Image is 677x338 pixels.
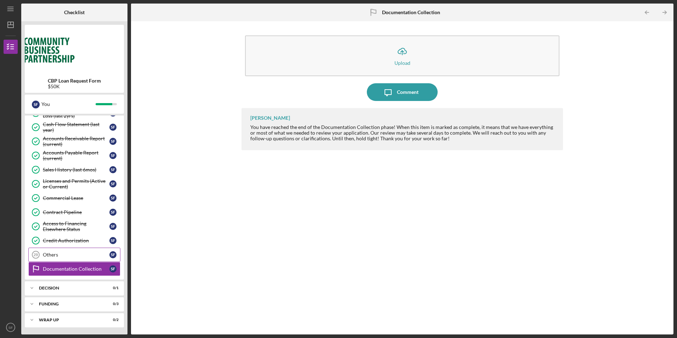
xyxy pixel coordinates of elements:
div: 0 / 1 [106,286,119,290]
div: S F [109,209,116,216]
a: Access to Financing Elsewhere StatusSF [28,219,120,233]
button: SF [4,320,18,334]
a: Sales History (last 6mos)SF [28,163,120,177]
div: S F [109,223,116,230]
div: Others [43,252,109,258]
a: Commercial LeaseSF [28,191,120,205]
b: CBP Loan Request Form [48,78,101,84]
div: 0 / 3 [106,302,119,306]
div: Access to Financing Elsewhere Status [43,221,109,232]
div: Upload [394,60,410,66]
div: S F [32,101,40,108]
div: Commercial Lease [43,195,109,201]
div: You [41,98,96,110]
div: Decision [39,286,101,290]
div: Documentation Collection [43,266,109,272]
button: Comment [367,83,438,101]
div: Licenses and Permits (Active or Current) [43,178,109,190]
a: Credit AuthorizationSF [28,233,120,248]
tspan: 29 [34,253,38,257]
div: S F [109,251,116,258]
div: Contract Pipeline [43,209,109,215]
div: S F [109,152,116,159]
a: Cash Flow Statement (last year)SF [28,120,120,134]
div: Wrap up [39,318,101,322]
div: Credit Authorization [43,238,109,243]
a: Documentation CollectionSF [28,262,120,276]
div: $50K [48,84,101,89]
b: Documentation Collection [382,10,440,15]
div: Accounts Payable Report (current) [43,150,109,161]
div: Funding [39,302,101,306]
div: Sales History (last 6mos) [43,167,109,173]
a: Accounts Payable Report (current)SF [28,148,120,163]
a: Licenses and Permits (Active or Current)SF [28,177,120,191]
a: Contract PipelineSF [28,205,120,219]
div: You have reached the end of the Documentation Collection phase! When this item is marked as compl... [250,124,556,141]
div: S F [109,237,116,244]
div: S F [109,265,116,272]
div: Accounts Receivable Report (current) [43,136,109,147]
div: S F [109,138,116,145]
div: [PERSON_NAME] [250,115,290,121]
img: Product logo [25,28,124,71]
text: SF [8,326,13,329]
div: S F [109,180,116,187]
div: S F [109,166,116,173]
a: 29OthersSF [28,248,120,262]
a: Accounts Receivable Report (current)SF [28,134,120,148]
button: Upload [245,35,559,76]
div: S F [109,195,116,202]
div: S F [109,124,116,131]
div: 0 / 2 [106,318,119,322]
div: Cash Flow Statement (last year) [43,122,109,133]
b: Checklist [64,10,85,15]
div: Comment [397,83,419,101]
